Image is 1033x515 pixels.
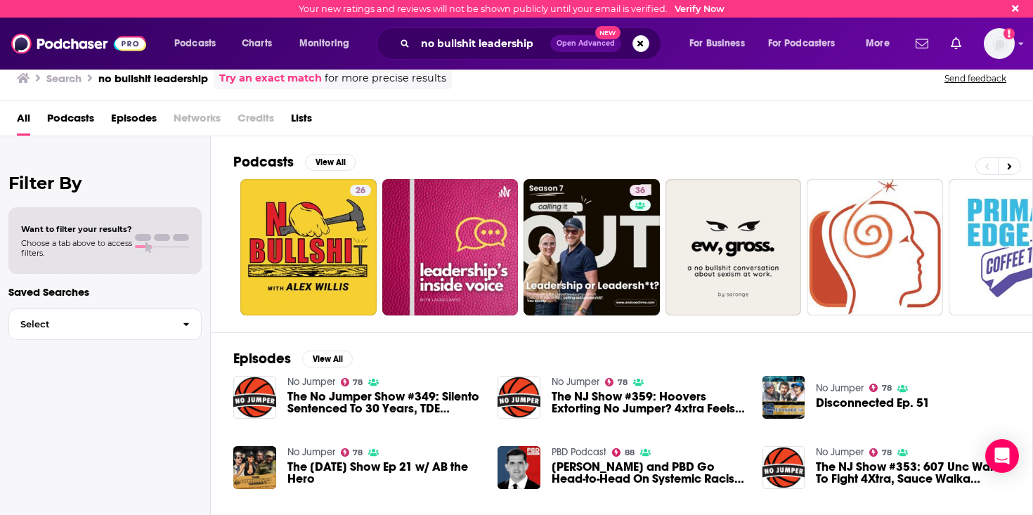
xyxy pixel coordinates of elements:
img: The NJ Show #353: 607 Unc Wants To Fight 4Xtra, Sauce Walka Betrays Mexican OT [762,446,805,489]
a: PBD Podcast [552,446,606,458]
span: 88 [625,450,635,456]
a: 78 [869,448,892,457]
a: Episodes [111,107,157,136]
span: Want to filter your results? [21,224,132,234]
img: Disconnected Ep. 51 [762,376,805,419]
div: Your new ratings and reviews will not be shown publicly until your email is verified. [299,4,725,14]
a: The No Jumper Show #349: Silento Sentenced To 30 Years, TDE Confront Akademiks At Detroit Show [287,391,481,415]
span: 78 [618,379,628,386]
span: Podcasts [174,34,216,53]
span: For Podcasters [768,34,836,53]
button: Open AdvancedNew [550,35,621,52]
a: The Monday Show Ep 21 w/ AB the Hero [287,461,481,485]
a: All [17,107,30,136]
a: Show notifications dropdown [945,32,967,56]
a: 36 [524,179,660,315]
a: 78 [341,378,363,386]
span: Credits [238,107,274,136]
button: open menu [856,32,907,55]
button: open menu [759,32,856,55]
h2: Podcasts [233,153,294,171]
span: The No Jumper Show #349: Silento Sentenced To 30 Years, TDE Confront Akademiks At [GEOGRAPHIC_DAT... [287,391,481,415]
span: for more precise results [325,70,446,86]
img: The No Jumper Show #349: Silento Sentenced To 30 Years, TDE Confront Akademiks At Detroit Show [233,376,276,419]
span: Select [9,320,171,329]
a: The NJ Show #353: 607 Unc Wants To Fight 4Xtra, Sauce Walka Betrays Mexican OT [816,461,1010,485]
a: Verify Now [675,4,725,14]
span: 78 [353,379,363,386]
span: Open Advanced [557,40,615,47]
div: Open Intercom Messenger [985,439,1019,473]
a: No Jumper [816,446,864,458]
a: 78 [869,384,892,392]
h2: Filter By [8,173,202,193]
span: 78 [882,385,892,391]
span: Charts [242,34,272,53]
span: More [866,34,890,53]
span: 78 [882,450,892,456]
button: View All [305,154,356,171]
span: 26 [356,184,365,198]
a: Try an exact match [219,70,322,86]
a: No Jumper [287,446,335,458]
a: 88 [612,448,635,457]
h3: no bullshit leadership [98,72,208,85]
a: 26 [240,179,377,315]
a: 78 [341,448,363,457]
a: Lists [291,107,312,136]
img: User Profile [984,28,1015,59]
img: Roland Martin and PBD Go Head-to-Head On Systemic Racism | Ep. 233 [498,446,540,489]
button: open menu [680,32,762,55]
div: Search podcasts, credits, & more... [390,27,675,60]
span: Monitoring [299,34,349,53]
span: 36 [635,184,645,198]
span: For Business [689,34,745,53]
button: Select [8,308,202,340]
a: Disconnected Ep. 51 [816,397,930,409]
a: 78 [605,378,628,386]
a: 26 [350,185,371,196]
span: Networks [174,107,221,136]
a: EpisodesView All [233,350,353,367]
a: Roland Martin and PBD Go Head-to-Head On Systemic Racism | Ep. 233 [552,461,746,485]
span: 78 [353,450,363,456]
a: Podcasts [47,107,94,136]
button: Show profile menu [984,28,1015,59]
button: Send feedback [940,72,1011,84]
a: No Jumper [816,382,864,394]
button: open menu [290,32,368,55]
a: No Jumper [287,376,335,388]
button: View All [302,351,353,367]
h3: Search [46,72,82,85]
span: Choose a tab above to access filters. [21,238,132,258]
a: The NJ Show #359: Hoovers Extorting No Jumper? 4xtra Feels Disrespected, T Rell Snaps On Cohosts [552,391,746,415]
a: Show notifications dropdown [910,32,934,56]
svg: Email not verified [1003,28,1015,39]
img: The NJ Show #359: Hoovers Extorting No Jumper? 4xtra Feels Disrespected, T Rell Snaps On Cohosts [498,376,540,419]
a: 36 [630,185,651,196]
p: Saved Searches [8,285,202,299]
input: Search podcasts, credits, & more... [415,32,550,55]
a: PodcastsView All [233,153,356,171]
h2: Episodes [233,350,291,367]
img: The Monday Show Ep 21 w/ AB the Hero [233,446,276,489]
span: Logged in as charlottestone [984,28,1015,59]
img: Podchaser - Follow, Share and Rate Podcasts [11,30,146,57]
span: New [595,26,621,39]
a: No Jumper [552,376,599,388]
span: The [DATE] Show Ep 21 w/ AB the Hero [287,461,481,485]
